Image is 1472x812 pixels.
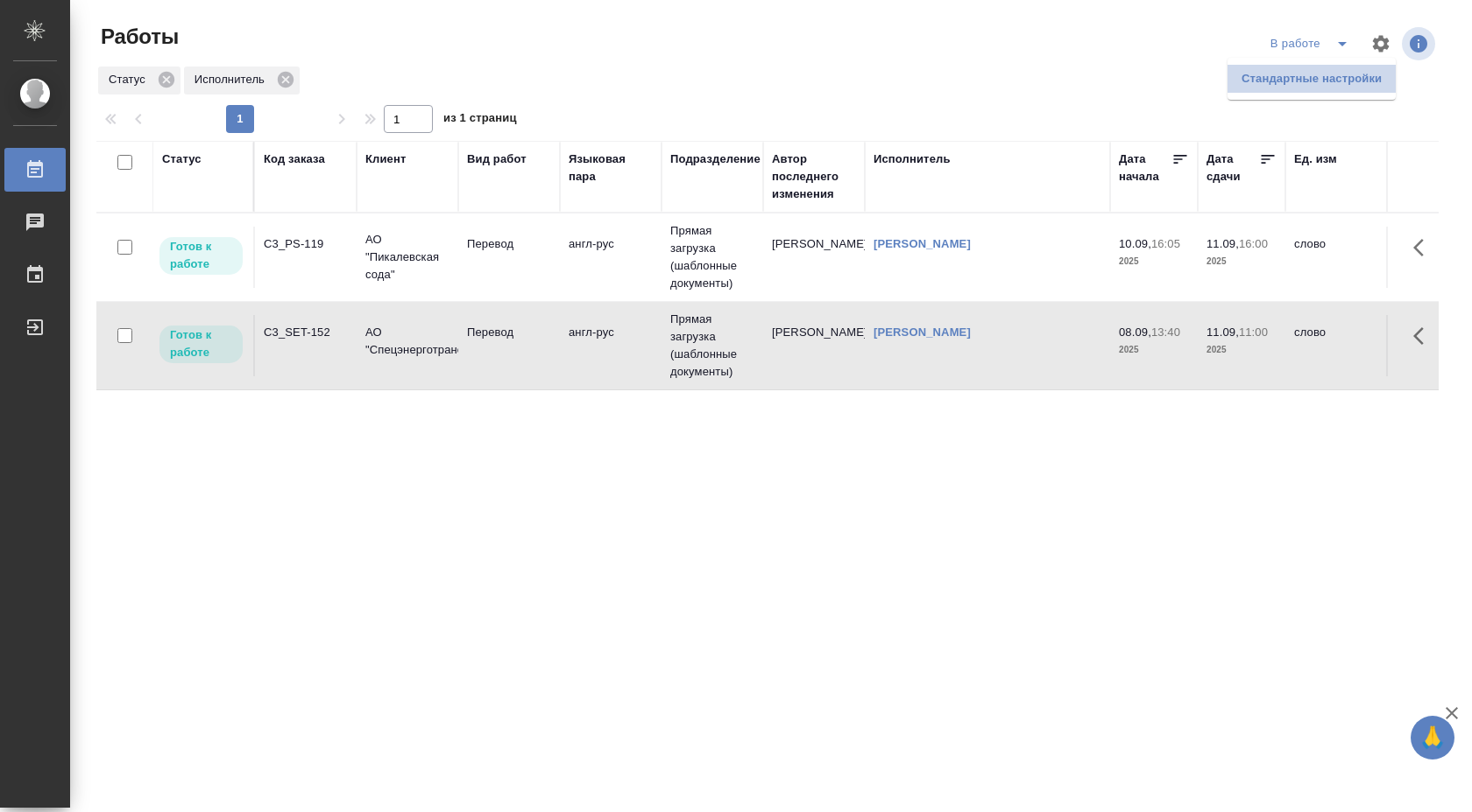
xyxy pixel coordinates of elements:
[569,150,653,185] div: Языковая пара
[170,238,232,273] p: Готов к работе
[1207,325,1239,339] p: 11.09,
[264,324,348,341] div: C3_SET-152
[1418,719,1447,756] span: 🙏
[467,150,527,168] div: Вид работ
[1119,325,1151,339] p: 08.09,
[1207,150,1259,185] div: Дата сдачи
[1294,150,1337,168] div: Ед. изм
[662,302,763,389] td: Прямая загрузка (шаблонные документы)
[365,231,449,283] p: АО "Пикалевская сода"
[158,235,244,276] div: Исполнитель может приступить к работе
[1239,325,1268,339] p: 11:00
[560,315,662,376] td: англ-рус
[874,237,971,250] a: [PERSON_NAME]
[1119,237,1151,250] p: 10.09,
[560,227,662,288] td: англ-рус
[1151,325,1180,339] p: 13:40
[772,150,856,203] div: Автор последнего изменения
[158,324,244,365] div: Исполнитель может приступить к работе
[1207,341,1277,359] p: 2025
[1228,65,1396,93] li: Стандартные настройки
[1403,315,1445,357] button: Здесь прячутся важные кнопки
[264,235,348,253] div: C3_PS-119
[162,150,202,168] div: Статус
[670,150,761,168] div: Подразделение
[1411,716,1454,759] button: 🙏
[1207,253,1277,270] p: 2025
[96,23,179,51] span: Работы
[109,71,152,88] p: Статус
[763,315,865,376] td: [PERSON_NAME]
[874,325,971,339] a: [PERSON_NAME]
[467,235,551,253] p: Перевод
[1360,23,1402,65] span: Настроить таблицу
[1119,253,1189,270] p: 2025
[264,150,325,168] div: Код заказа
[195,71,271,88] p: Исполнитель
[170,326,232,361] p: Готов к работе
[874,150,951,168] div: Исполнитель
[662,213,763,301] td: Прямая загрузка (шаблонные документы)
[98,66,180,94] div: Статус
[763,227,865,288] td: [PERSON_NAME]
[1285,315,1387,376] td: слово
[365,324,449,359] p: АО "Спецэнерготранс"
[1403,227,1445,269] button: Здесь прячутся важные кнопки
[1119,341,1189,359] p: 2025
[365,150,406,168] div: Клиент
[1207,237,1239,250] p: 11.09,
[467,324,551,341] p: Перевод
[1402,27,1439,60] span: Посмотреть информацию
[1285,227,1387,288] td: слово
[1119,150,1171,185] div: Дата начала
[443,108,517,133] span: из 1 страниц
[1239,237,1268,250] p: 16:00
[1266,30,1360,58] div: split button
[1151,237,1180,250] p: 16:05
[184,66,300,94] div: Исполнитель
